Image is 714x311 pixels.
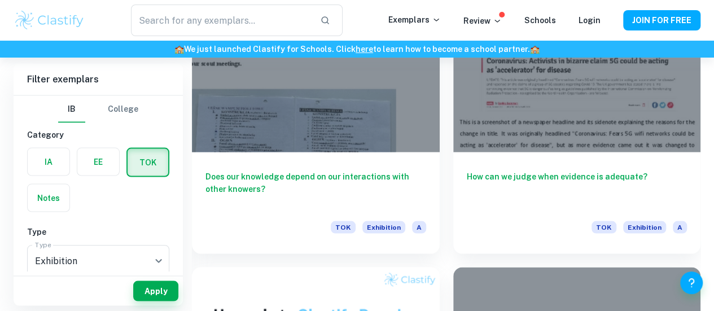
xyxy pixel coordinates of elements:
[592,221,616,233] span: TOK
[2,43,712,55] h6: We just launched Clastify for Schools. Click to learn how to become a school partner.
[412,221,426,233] span: A
[463,15,502,27] p: Review
[128,148,168,176] button: TOK
[680,271,703,294] button: Help and Feedback
[467,170,687,207] h6: How can we judge when evidence is adequate?
[623,221,666,233] span: Exhibition
[58,95,85,122] button: IB
[14,63,183,95] h6: Filter exemplars
[27,244,169,276] div: Exhibition
[524,16,556,25] a: Schools
[356,45,373,54] a: here
[131,5,312,36] input: Search for any exemplars...
[58,95,138,122] div: Filter type choice
[35,239,51,249] label: Type
[27,225,169,238] h6: Type
[530,45,540,54] span: 🏫
[27,128,169,141] h6: Category
[28,148,69,175] button: IA
[28,184,69,211] button: Notes
[362,221,405,233] span: Exhibition
[14,9,85,32] img: Clastify logo
[388,14,441,26] p: Exemplars
[133,281,178,301] button: Apply
[174,45,184,54] span: 🏫
[205,170,426,207] h6: Does our knowledge depend on our interactions with other knowers?
[579,16,601,25] a: Login
[77,148,119,175] button: EE
[623,10,700,30] button: JOIN FOR FREE
[331,221,356,233] span: TOK
[108,95,138,122] button: College
[673,221,687,233] span: A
